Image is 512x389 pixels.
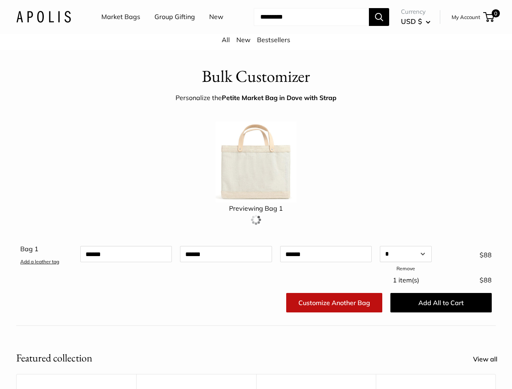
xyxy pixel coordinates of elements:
img: Apolis [16,11,71,23]
img: loading.gif [251,215,261,225]
div: Personalize the [176,92,336,104]
button: Add All to Cart [390,293,492,312]
span: 0 [492,9,500,17]
a: View all [473,353,506,365]
div: $88 [436,246,496,261]
a: New [236,36,251,44]
a: Bestsellers [257,36,290,44]
strong: Petite Market Bag in Dove with Strap [222,94,336,102]
span: 1 item(s) [393,276,419,284]
div: Bag 1 [16,240,76,267]
span: $88 [480,276,492,284]
h1: Bulk Customizer [202,64,310,88]
h2: Featured collection [16,350,92,366]
a: Market Bags [101,11,140,23]
img: customizer-prod [216,122,297,203]
a: All [222,36,230,44]
a: Customize Another Bag [286,293,382,312]
a: Group Gifting [154,11,195,23]
a: New [209,11,223,23]
button: Search [369,8,389,26]
span: USD $ [401,17,422,26]
a: My Account [452,12,480,22]
span: Previewing Bag 1 [229,204,283,212]
a: Remove [396,265,415,271]
a: 0 [484,12,494,22]
a: Add a leather tag [20,259,59,265]
input: Search... [254,8,369,26]
span: Currency [401,6,431,17]
button: USD $ [401,15,431,28]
